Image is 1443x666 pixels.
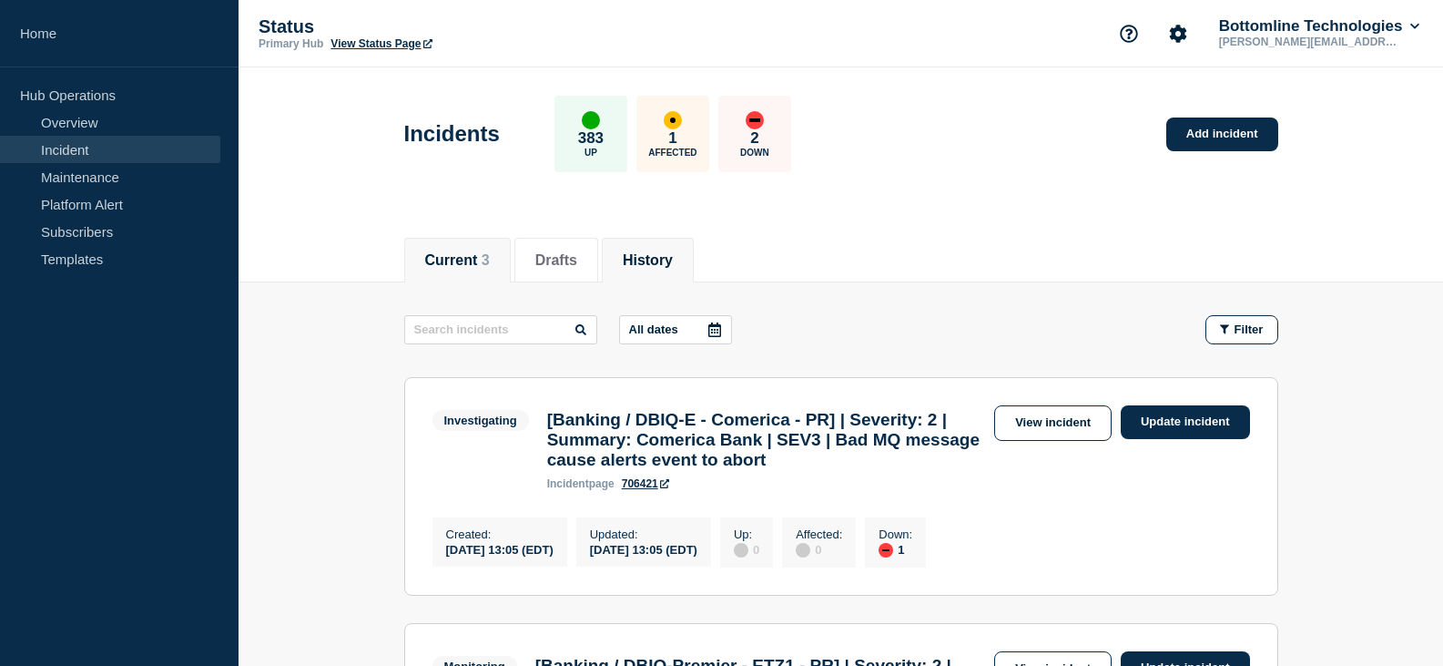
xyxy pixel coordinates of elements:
div: 1 [879,541,912,558]
button: Bottomline Technologies [1215,17,1423,36]
span: incident [547,477,589,490]
div: disabled [734,543,748,558]
p: Up [584,148,597,158]
p: All dates [629,323,678,336]
div: up [582,111,600,129]
h3: [Banking / DBIQ-E - Comerica - PR] | Severity: 2 | Summary: Comerica Bank | SEV3 | Bad MQ message... [547,410,985,470]
p: Up : [734,528,759,541]
p: 1 [668,129,676,148]
p: Down [740,148,769,158]
div: disabled [796,543,810,558]
p: Updated : [590,528,697,541]
span: 3 [482,252,490,268]
a: View Status Page [330,37,432,50]
div: affected [664,111,682,129]
div: [DATE] 13:05 (EDT) [446,541,554,557]
button: Account settings [1159,15,1197,53]
p: Created : [446,528,554,541]
button: Current 3 [425,252,490,269]
input: Search incidents [404,315,597,344]
p: Primary Hub [259,37,323,50]
button: Support [1110,15,1148,53]
div: down [746,111,764,129]
a: Add incident [1166,118,1278,151]
button: All dates [619,315,732,344]
button: Drafts [535,252,577,269]
a: View incident [994,405,1112,441]
a: 706421 [622,477,669,490]
div: 0 [796,541,842,558]
p: Status [259,16,623,37]
div: down [879,543,893,558]
span: Investigating [432,410,529,431]
a: Update incident [1121,405,1250,439]
h1: Incidents [404,121,500,147]
p: Affected [648,148,696,158]
div: 0 [734,541,759,558]
button: Filter [1205,315,1278,344]
p: [PERSON_NAME][EMAIL_ADDRESS][PERSON_NAME][DOMAIN_NAME] [1215,36,1405,48]
div: [DATE] 13:05 (EDT) [590,541,697,557]
p: Affected : [796,528,842,541]
p: 2 [750,129,758,148]
p: Down : [879,528,912,541]
button: History [623,252,673,269]
span: Filter [1235,323,1264,336]
p: page [547,477,615,490]
p: 383 [578,129,604,148]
